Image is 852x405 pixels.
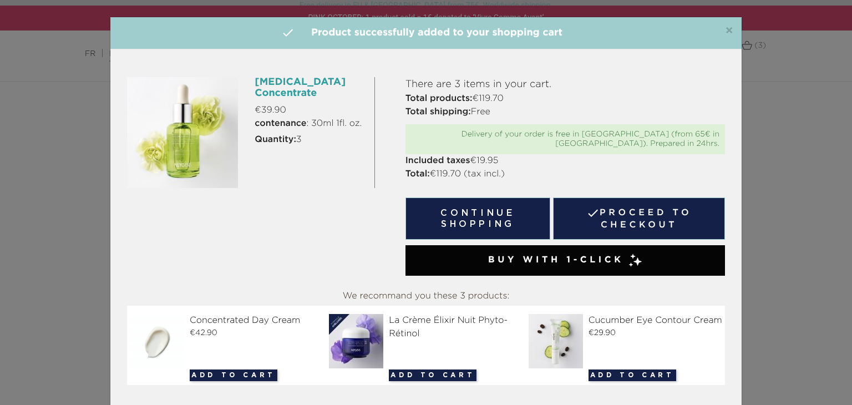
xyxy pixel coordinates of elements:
[725,24,733,38] span: ×
[405,94,473,103] strong: Total products:
[589,369,676,381] button: Add to cart
[329,314,388,368] img: La Crème Élixir Nuit Phyto-Rétinol
[127,287,725,306] div: We recommand you these 3 products:
[130,314,189,368] img: Concentrated Day Cream
[405,108,471,117] strong: Total shipping:
[405,168,725,181] p: €119.70 (tax incl.)
[119,26,733,40] h4: Product successfully added to your shopping cart
[255,133,366,146] p: 3
[255,104,366,117] p: €39.90
[411,130,719,149] div: Delivery of your order is free in [GEOGRAPHIC_DATA] (from 65€ in [GEOGRAPHIC_DATA]). Prepared in ...
[405,170,430,179] strong: Total:
[553,198,725,240] a: Proceed to checkout
[405,77,725,92] p: There are 3 items in your cart.
[130,314,323,327] div: Concentrated Day Cream
[405,92,725,105] p: €119.70
[329,314,523,341] div: La Crème Élixir Nuit Phyto-Rétinol
[130,327,323,339] div: €42.90
[405,105,725,119] p: Free
[529,314,587,368] img: Cucumber Eye Contour Cream
[405,154,725,168] p: €19.95
[255,135,296,144] strong: Quantity:
[255,117,362,130] span: : 30ml 1fl. oz.
[255,77,366,99] h6: [MEDICAL_DATA] Concentrate
[529,327,722,339] div: €29.90
[190,369,277,381] button: Add to cart
[405,198,551,240] button: Continue shopping
[255,119,306,128] strong: contenance
[529,314,722,327] div: Cucumber Eye Contour Cream
[389,369,476,381] button: Add to cart
[405,156,470,165] strong: Included taxes
[725,24,733,38] button: Close
[281,26,295,39] i: 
